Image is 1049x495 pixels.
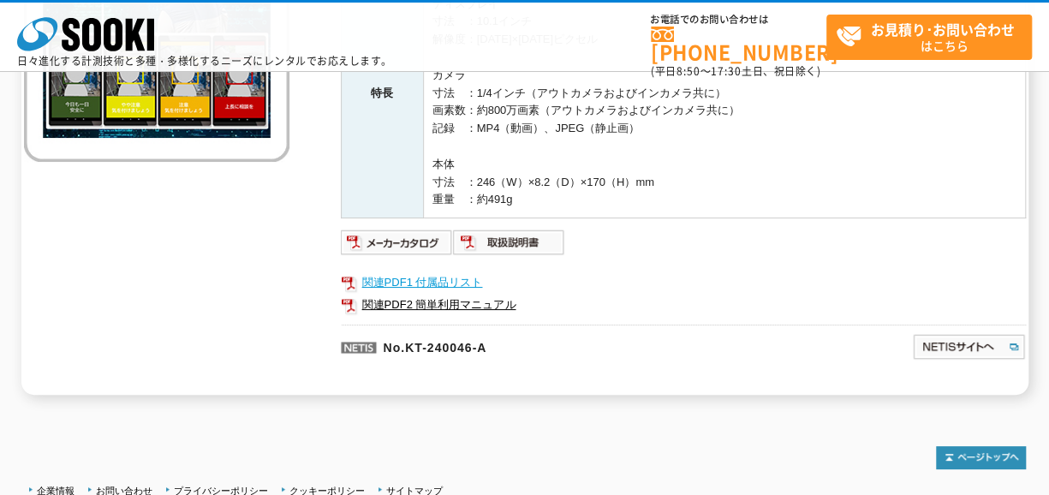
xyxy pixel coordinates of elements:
[651,63,820,79] span: (平日 ～ 土日、祝日除く)
[453,240,565,253] a: 取扱説明書
[871,19,1015,39] strong: お見積り･お問い合わせ
[341,325,747,366] p: No.KT-240046-A
[341,271,1026,294] a: 関連PDF1 付属品リスト
[341,240,453,253] a: メーカーカタログ
[651,27,826,62] a: [PHONE_NUMBER]
[936,446,1026,469] img: トップページへ
[676,63,700,79] span: 8:50
[17,56,392,66] p: 日々進化する計測技術と多種・多様化するニーズにレンタルでお応えします。
[453,229,565,256] img: 取扱説明書
[341,294,1026,316] a: 関連PDF2 簡単利用マニュアル
[341,229,453,256] img: メーカーカタログ
[711,63,742,79] span: 17:30
[826,15,1032,60] a: お見積り･お問い合わせはこちら
[836,15,1031,58] span: はこちら
[912,333,1026,361] img: NETISサイトへ
[651,15,826,25] span: お電話でのお問い合わせは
